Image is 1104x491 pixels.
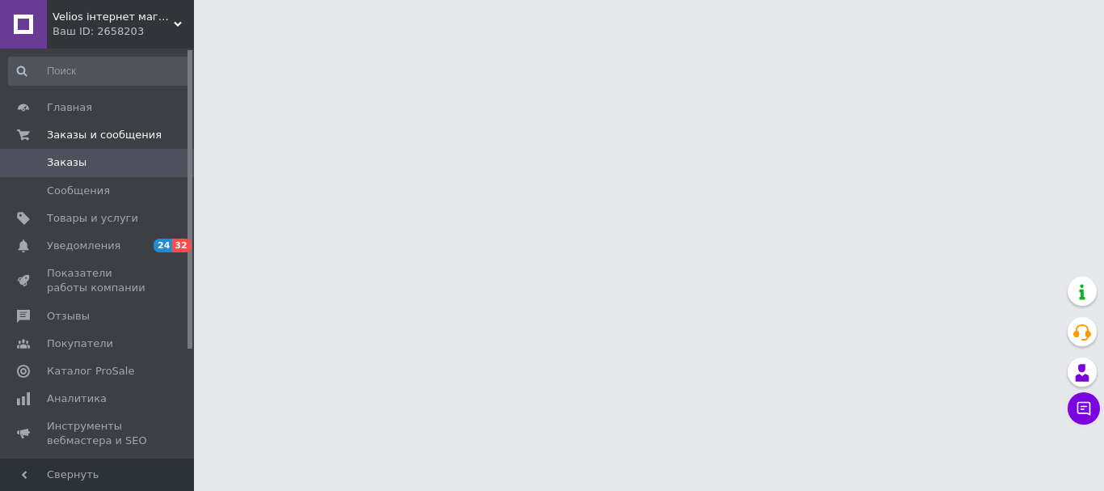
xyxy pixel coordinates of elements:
input: Поиск [8,57,191,86]
span: Каталог ProSale [47,364,134,379]
span: Уведомления [47,239,120,253]
span: Покупатели [47,337,113,351]
div: Ваш ID: 2658203 [53,24,194,39]
span: 24 [154,239,172,252]
span: 32 [172,239,191,252]
span: Заказы и сообщения [47,128,162,142]
span: Показатели работы компании [47,266,150,295]
span: Сообщения [47,184,110,198]
span: Главная [47,100,92,115]
button: Чат с покупателем [1068,392,1100,425]
span: Отзывы [47,309,90,324]
span: Заказы [47,155,86,170]
span: Аналитика [47,392,107,406]
span: Товары и услуги [47,211,138,226]
span: Инструменты вебмастера и SEO [47,419,150,448]
span: Velios інтернет магазин нижньої білизни [53,10,174,24]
